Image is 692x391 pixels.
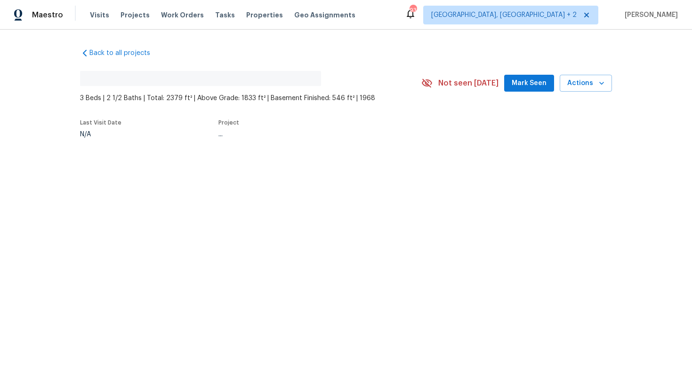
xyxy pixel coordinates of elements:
[80,120,121,125] span: Last Visit Date
[218,131,399,138] div: ...
[512,78,547,89] span: Mark Seen
[294,10,355,20] span: Geo Assignments
[80,48,170,58] a: Back to all projects
[80,94,421,103] span: 3 Beds | 2 1/2 Baths | Total: 2379 ft² | Above Grade: 1833 ft² | Basement Finished: 546 ft² | 1968
[215,12,235,18] span: Tasks
[567,78,604,89] span: Actions
[32,10,63,20] span: Maestro
[246,10,283,20] span: Properties
[431,10,577,20] span: [GEOGRAPHIC_DATA], [GEOGRAPHIC_DATA] + 2
[90,10,109,20] span: Visits
[218,120,239,125] span: Project
[438,78,499,88] span: Not seen [DATE]
[410,6,416,15] div: 93
[504,75,554,92] button: Mark Seen
[121,10,150,20] span: Projects
[560,75,612,92] button: Actions
[621,10,678,20] span: [PERSON_NAME]
[80,131,121,138] div: N/A
[161,10,204,20] span: Work Orders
